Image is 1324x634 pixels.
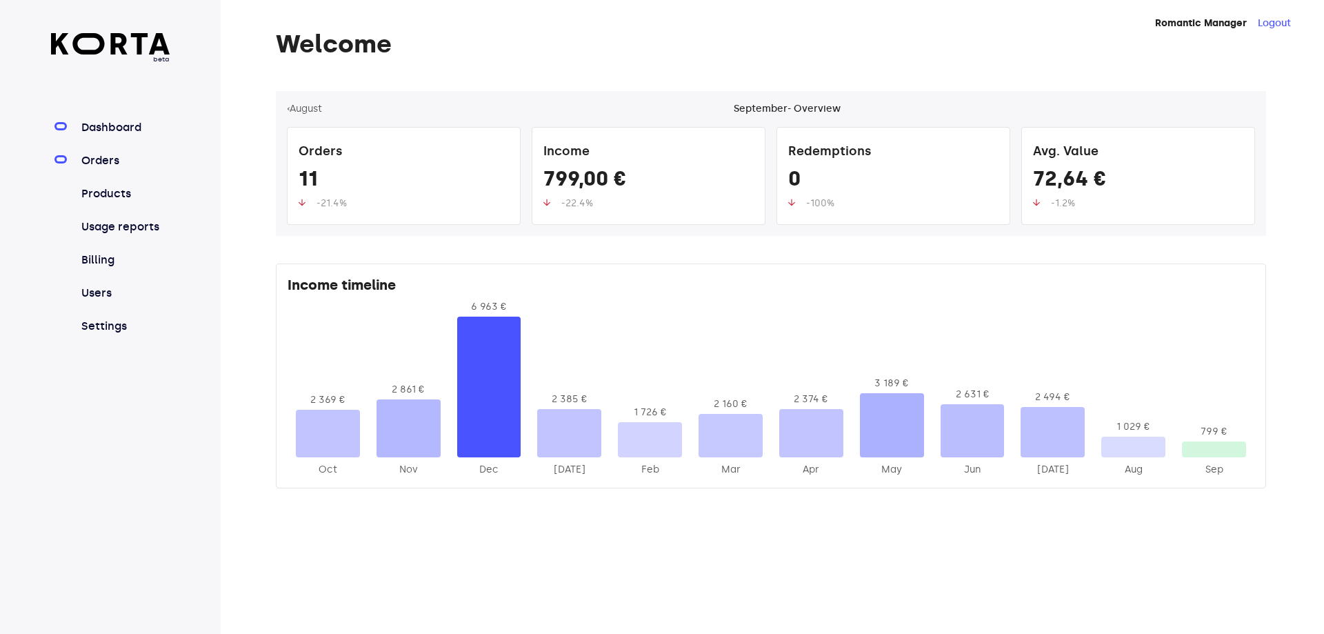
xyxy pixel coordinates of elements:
[79,119,170,136] a: Dashboard
[543,199,550,206] img: up
[1182,425,1246,439] div: 799 €
[1258,17,1291,30] button: Logout
[1021,463,1085,477] div: 2025-Jul
[734,102,841,116] div: September - Overview
[1101,463,1165,477] div: 2025-Aug
[779,393,843,406] div: 2 374 €
[618,463,682,477] div: 2025-Feb
[457,300,521,314] div: 6 963 €
[1033,166,1243,197] div: 72,64 €
[1021,390,1085,404] div: 2 494 €
[79,285,170,301] a: Users
[51,55,170,64] span: beta
[699,463,763,477] div: 2025-Mar
[860,377,924,390] div: 3 189 €
[537,393,601,406] div: 2 385 €
[806,197,834,209] span: -100%
[79,186,170,202] a: Products
[287,102,322,116] button: ‹August
[299,166,509,197] div: 11
[79,219,170,235] a: Usage reports
[79,152,170,169] a: Orders
[941,388,1005,402] div: 2 631 €
[860,463,924,477] div: 2025-May
[79,318,170,335] a: Settings
[1155,17,1247,29] strong: Romantic Manager
[299,139,509,166] div: Orders
[296,463,360,477] div: 2024-Oct
[561,197,593,209] span: -22.4%
[457,463,521,477] div: 2024-Dec
[1051,197,1075,209] span: -1.2%
[788,139,999,166] div: Redemptions
[941,463,1005,477] div: 2025-Jun
[377,383,441,397] div: 2 861 €
[377,463,441,477] div: 2024-Nov
[699,397,763,411] div: 2 160 €
[51,33,170,64] a: beta
[543,139,754,166] div: Income
[1033,199,1040,206] img: up
[276,30,1266,58] h1: Welcome
[788,166,999,197] div: 0
[618,406,682,419] div: 1 726 €
[299,199,305,206] img: up
[317,197,347,209] span: -21.4%
[1101,420,1165,434] div: 1 029 €
[1033,139,1243,166] div: Avg. Value
[543,166,754,197] div: 799,00 €
[296,393,360,407] div: 2 369 €
[1182,463,1246,477] div: 2025-Sep
[288,275,1254,300] div: Income timeline
[779,463,843,477] div: 2025-Apr
[788,199,795,206] img: up
[537,463,601,477] div: 2025-Jan
[79,252,170,268] a: Billing
[51,33,170,55] img: Korta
